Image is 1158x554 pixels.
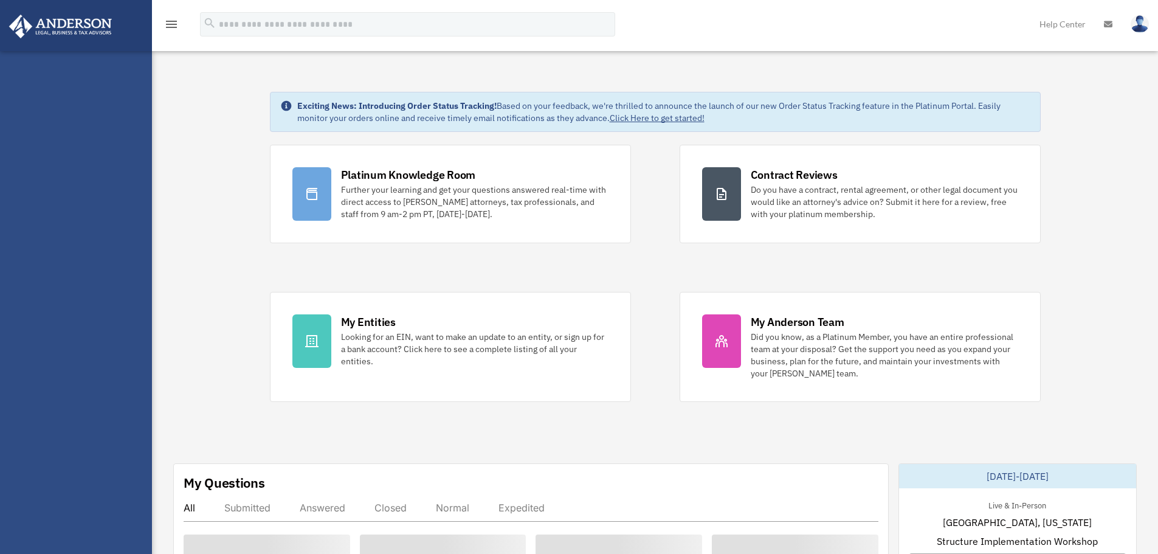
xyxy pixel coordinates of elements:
[270,292,631,402] a: My Entities Looking for an EIN, want to make an update to an entity, or sign up for a bank accoun...
[374,502,407,514] div: Closed
[184,474,265,492] div: My Questions
[680,292,1041,402] a: My Anderson Team Did you know, as a Platinum Member, you have an entire professional team at your...
[341,184,608,220] div: Further your learning and get your questions answered real-time with direct access to [PERSON_NAM...
[899,464,1136,488] div: [DATE]-[DATE]
[341,331,608,367] div: Looking for an EIN, want to make an update to an entity, or sign up for a bank account? Click her...
[224,502,271,514] div: Submitted
[751,184,1018,220] div: Do you have a contract, rental agreement, or other legal document you would like an attorney's ad...
[184,502,195,514] div: All
[164,17,179,32] i: menu
[751,331,1018,379] div: Did you know, as a Platinum Member, you have an entire professional team at your disposal? Get th...
[341,314,396,330] div: My Entities
[610,113,705,123] a: Click Here to get started!
[436,502,469,514] div: Normal
[751,314,844,330] div: My Anderson Team
[979,498,1056,511] div: Live & In-Person
[270,145,631,243] a: Platinum Knowledge Room Further your learning and get your questions answered real-time with dire...
[1131,15,1149,33] img: User Pic
[937,534,1098,549] span: Structure Implementation Workshop
[498,502,545,514] div: Expedited
[680,145,1041,243] a: Contract Reviews Do you have a contract, rental agreement, or other legal document you would like...
[5,15,115,38] img: Anderson Advisors Platinum Portal
[297,100,497,111] strong: Exciting News: Introducing Order Status Tracking!
[751,167,838,182] div: Contract Reviews
[341,167,476,182] div: Platinum Knowledge Room
[203,16,216,30] i: search
[164,21,179,32] a: menu
[943,515,1092,530] span: [GEOGRAPHIC_DATA], [US_STATE]
[297,100,1030,124] div: Based on your feedback, we're thrilled to announce the launch of our new Order Status Tracking fe...
[300,502,345,514] div: Answered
